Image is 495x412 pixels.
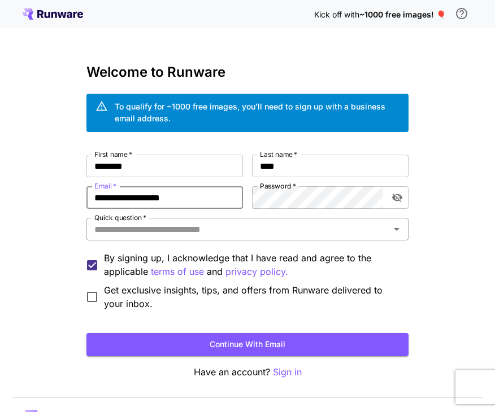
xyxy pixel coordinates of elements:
[389,221,405,237] button: Open
[450,2,473,25] button: In order to qualify for free credit, you need to sign up with a business email address and click ...
[314,10,359,19] span: Kick off with
[115,100,400,124] div: To qualify for ~1000 free images, you’ll need to sign up with a business email address.
[387,187,407,208] button: toggle password visibility
[273,365,302,379] button: Sign in
[86,333,409,356] button: Continue with email
[151,265,204,279] button: By signing up, I acknowledge that I have read and agree to the applicable and privacy policy.
[94,150,132,159] label: First name
[86,365,409,379] p: Have an account?
[86,64,409,80] h3: Welcome to Runware
[225,265,288,279] p: privacy policy.
[260,181,296,191] label: Password
[104,251,400,279] p: By signing up, I acknowledge that I have read and agree to the applicable and
[94,181,116,191] label: Email
[260,150,297,159] label: Last name
[104,283,400,310] span: Get exclusive insights, tips, and offers from Runware delivered to your inbox.
[151,265,204,279] p: terms of use
[359,10,446,19] span: ~1000 free images! 🎈
[94,213,146,222] label: Quick question
[225,265,288,279] button: By signing up, I acknowledge that I have read and agree to the applicable terms of use and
